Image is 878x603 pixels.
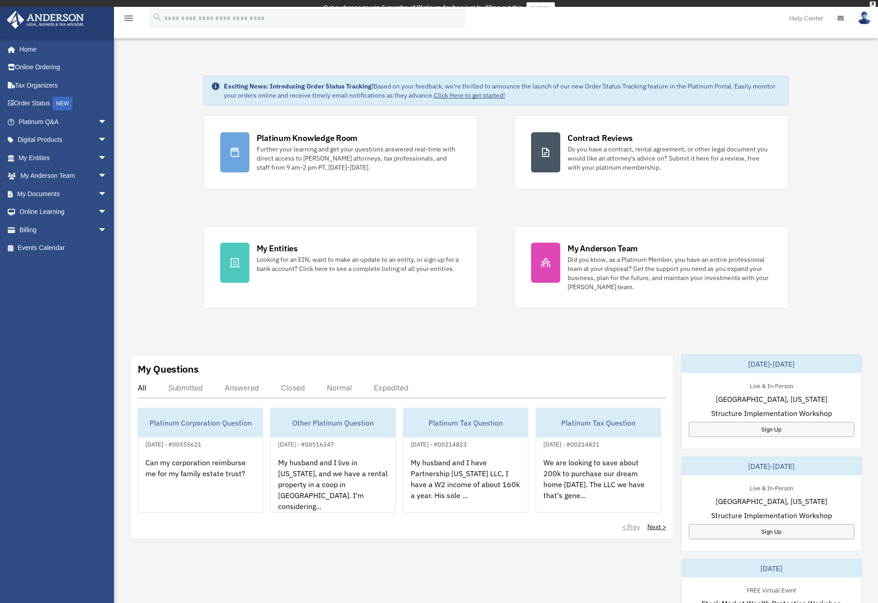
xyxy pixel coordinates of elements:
div: Live & In-Person [743,483,801,492]
div: Other Platinum Question [271,408,395,437]
span: arrow_drop_down [98,167,116,186]
a: Home [6,40,116,58]
a: Events Calendar [6,239,121,257]
div: [DATE] - #00214823 [403,439,474,448]
a: Platinum Corporation Question[DATE] - #00555621Can my corporation reimburse me for my family esta... [138,408,263,513]
a: Platinum Tax Question[DATE] - #00214821We are looking to save about 200k to purchase our dream ho... [536,408,661,513]
div: close [870,1,876,7]
span: arrow_drop_down [98,203,116,222]
div: Do you have a contract, rental agreement, or other legal document you would like an attorney's ad... [568,145,772,172]
div: My husband and I live in [US_STATE], and we have a rental property in a coop in [GEOGRAPHIC_DATA]... [271,450,395,521]
a: Billingarrow_drop_down [6,221,121,239]
i: menu [123,13,134,24]
a: My Anderson Team Did you know, as a Platinum Member, you have an entire professional team at your... [514,226,789,308]
div: Further your learning and get your questions answered real-time with direct access to [PERSON_NAM... [257,145,461,172]
div: NEW [52,97,72,110]
div: Expedited [374,383,408,392]
div: [DATE]-[DATE] [682,457,862,475]
div: [DATE] - #00516347 [271,439,341,448]
a: Contract Reviews Do you have a contract, rental agreement, or other legal document you would like... [514,115,789,189]
div: [DATE] - #00214821 [536,439,607,448]
span: arrow_drop_down [98,221,116,239]
a: Platinum Tax Question[DATE] - #00214823My husband and I have Partnership [US_STATE] LLC, I have a... [403,408,528,513]
div: Platinum Knowledge Room [257,132,358,144]
div: Did you know, as a Platinum Member, you have an entire professional team at your disposal? Get th... [568,255,772,291]
a: My Entities Looking for an EIN, want to make an update to an entity, or sign up for a bank accoun... [203,226,478,308]
div: Submitted [168,383,203,392]
a: Sign Up [689,422,855,437]
div: My husband and I have Partnership [US_STATE] LLC, I have a W2 income of about 160k a year. His so... [403,450,528,521]
div: Platinum Corporation Question [138,408,263,437]
strong: Exciting News: Introducing Order Status Tracking! [224,82,373,90]
span: [GEOGRAPHIC_DATA], [US_STATE] [716,394,827,405]
a: Tax Organizers [6,76,121,94]
div: Live & In-Person [743,380,801,390]
a: Other Platinum Question[DATE] - #00516347My husband and I live in [US_STATE], and we have a renta... [270,408,396,513]
div: Normal [327,383,352,392]
div: Get a chance to win 6 months of Platinum for free just by filling out this [323,2,522,13]
a: My Entitiesarrow_drop_down [6,149,121,167]
a: Online Ordering [6,58,121,77]
div: Contract Reviews [568,132,633,144]
div: We are looking to save about 200k to purchase our dream home [DATE]. The LLC we have that's gene... [536,450,661,521]
img: User Pic [857,11,871,25]
a: Sign Up [689,524,855,539]
span: arrow_drop_down [98,113,116,131]
div: My Anderson Team [568,243,638,254]
span: Structure Implementation Workshop [711,408,832,419]
div: My Entities [257,243,298,254]
a: survey [527,2,555,13]
div: Looking for an EIN, want to make an update to an entity, or sign up for a bank account? Click her... [257,255,461,273]
span: Structure Implementation Workshop [711,510,832,521]
img: Anderson Advisors Platinum Portal [4,11,87,29]
a: Platinum Q&Aarrow_drop_down [6,113,121,131]
div: Platinum Tax Question [536,408,661,437]
a: Next > [647,522,666,531]
div: My Questions [138,362,199,376]
div: Answered [225,383,259,392]
div: Can my corporation reimburse me for my family estate trust? [138,450,263,521]
div: Based on your feedback, we're thrilled to announce the launch of our new Order Status Tracking fe... [224,82,781,100]
div: Platinum Tax Question [403,408,528,437]
div: [DATE]-[DATE] [682,355,862,373]
a: Order StatusNEW [6,94,121,113]
a: menu [123,16,134,24]
i: search [152,12,162,22]
span: arrow_drop_down [98,185,116,203]
div: FREE Virtual Event [739,585,804,594]
a: Digital Productsarrow_drop_down [6,131,121,149]
div: [DATE] [682,559,862,577]
span: arrow_drop_down [98,131,116,150]
span: [GEOGRAPHIC_DATA], [US_STATE] [716,496,827,507]
span: arrow_drop_down [98,149,116,167]
a: My Anderson Teamarrow_drop_down [6,167,121,185]
a: Online Learningarrow_drop_down [6,203,121,221]
a: Click Here to get started! [434,91,505,99]
div: [DATE] - #00555621 [138,439,209,448]
a: Platinum Knowledge Room Further your learning and get your questions answered real-time with dire... [203,115,478,189]
a: My Documentsarrow_drop_down [6,185,121,203]
div: Closed [281,383,305,392]
div: All [138,383,146,392]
